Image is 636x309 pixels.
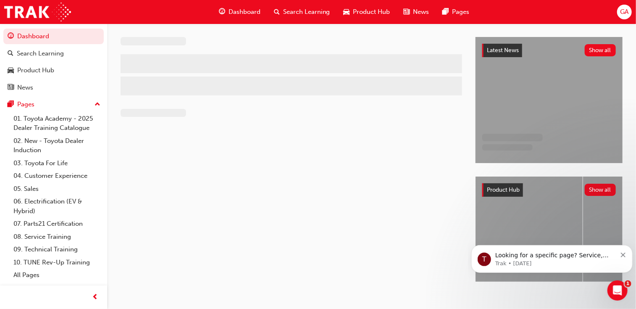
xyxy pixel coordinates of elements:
button: GA [617,5,632,19]
a: 07. Parts21 Certification [10,217,104,230]
span: Dashboard [229,7,260,17]
a: pages-iconPages [436,3,476,21]
a: 02. New - Toyota Dealer Induction [10,135,104,157]
div: Pages [17,100,34,109]
div: News [17,83,33,92]
a: 06. Electrification (EV & Hybrid) [10,195,104,217]
div: Search Learning [17,49,64,58]
iframe: Intercom live chat [607,280,628,301]
span: 1 [625,280,631,287]
a: Product HubShow all [482,183,616,197]
a: 08. Service Training [10,230,104,243]
span: news-icon [404,7,410,17]
img: Trak [4,3,71,21]
a: 05. Sales [10,182,104,195]
button: Pages [3,97,104,112]
a: 01. Toyota Academy - 2025 Dealer Training Catalogue [10,112,104,135]
a: search-iconSearch Learning [267,3,337,21]
span: News [413,7,429,17]
button: Show all [585,184,616,196]
span: prev-icon [92,292,99,303]
a: Product Hub [3,63,104,78]
a: news-iconNews [397,3,436,21]
a: 10. TUNE Rev-Up Training [10,256,104,269]
span: Pages [452,7,470,17]
span: car-icon [8,67,14,74]
span: Latest News [487,47,519,54]
span: Search Learning [283,7,330,17]
a: 09. Technical Training [10,243,104,256]
a: car-iconProduct Hub [337,3,397,21]
a: Search Learning [3,46,104,61]
span: search-icon [274,7,280,17]
a: News [3,80,104,95]
div: Product Hub [17,66,54,75]
iframe: Intercom notifications message [468,227,636,286]
span: news-icon [8,84,14,92]
span: pages-icon [443,7,449,17]
span: GA [620,7,628,17]
a: 04. Customer Experience [10,169,104,182]
span: guage-icon [219,7,225,17]
span: Product Hub [487,186,520,193]
span: car-icon [344,7,350,17]
a: Latest NewsShow all [482,44,616,57]
span: up-icon [95,99,100,110]
span: pages-icon [8,101,14,108]
button: Show all [585,44,616,56]
span: Product Hub [353,7,390,17]
a: All Pages [10,269,104,282]
a: Dashboard [3,29,104,44]
a: 03. Toyota For Life [10,157,104,170]
span: search-icon [8,50,13,58]
a: guage-iconDashboard [212,3,267,21]
button: DashboardSearch LearningProduct HubNews [3,27,104,97]
span: guage-icon [8,33,14,40]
